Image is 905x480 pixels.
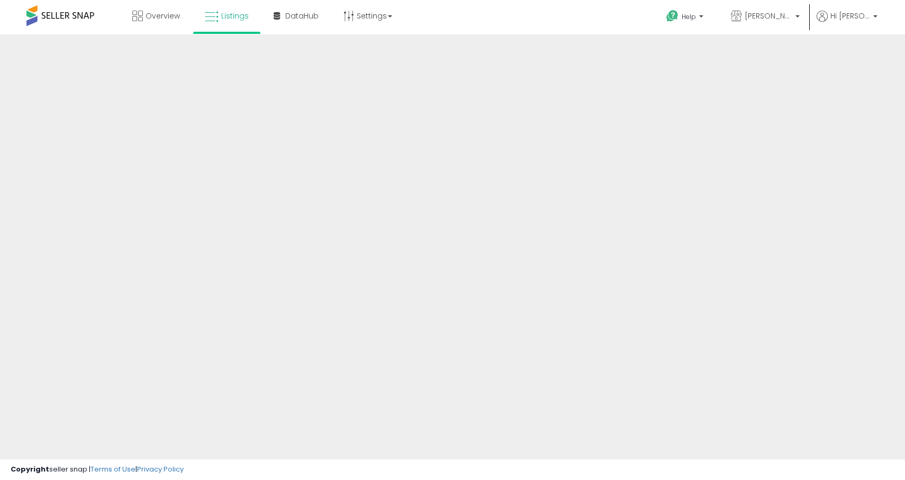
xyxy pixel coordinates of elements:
[221,11,249,21] span: Listings
[91,464,135,474] a: Terms of Use
[285,11,319,21] span: DataHub
[682,12,696,21] span: Help
[11,465,184,475] div: seller snap | |
[137,464,184,474] a: Privacy Policy
[146,11,180,21] span: Overview
[830,11,870,21] span: Hi [PERSON_NAME]
[658,2,714,34] a: Help
[11,464,49,474] strong: Copyright
[817,11,877,34] a: Hi [PERSON_NAME]
[666,10,679,23] i: Get Help
[745,11,792,21] span: [PERSON_NAME] & Co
